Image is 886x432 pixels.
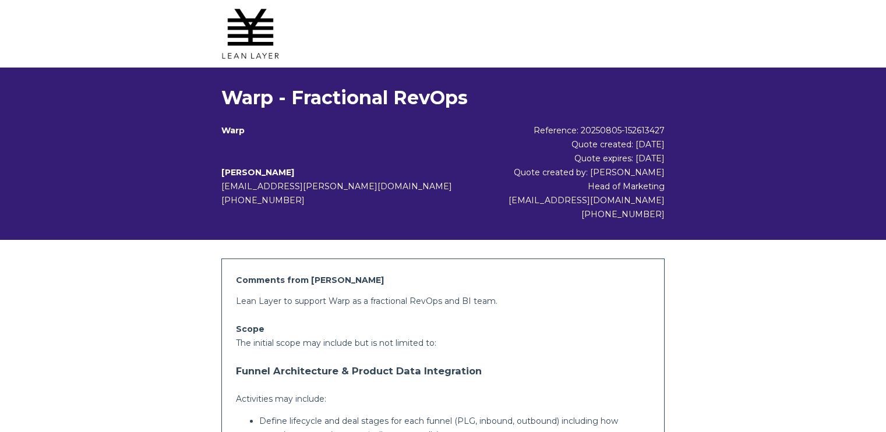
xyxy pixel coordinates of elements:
[236,273,650,287] h2: Comments from [PERSON_NAME]
[221,86,665,109] h1: Warp - Fractional RevOps
[236,359,650,383] h3: Funnel Architecture & Product Data Integration
[465,123,665,137] div: Reference: 20250805-152613427
[221,195,305,206] span: [PHONE_NUMBER]
[221,181,452,192] span: [EMAIL_ADDRESS][PERSON_NAME][DOMAIN_NAME]
[465,151,665,165] div: Quote expires: [DATE]
[236,392,650,406] p: Activities may include:
[221,125,245,136] b: Warp
[236,294,650,308] p: Lean Layer to support Warp as a fractional RevOps and BI team.
[221,167,294,178] b: [PERSON_NAME]
[236,336,650,350] p: The initial scope may include but is not limited to:
[509,167,665,219] span: Quote created by: [PERSON_NAME] Head of Marketing [EMAIL_ADDRESS][DOMAIN_NAME] [PHONE_NUMBER]
[465,137,665,151] div: Quote created: [DATE]
[236,324,264,334] strong: Scope
[221,5,280,63] img: Lean Layer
